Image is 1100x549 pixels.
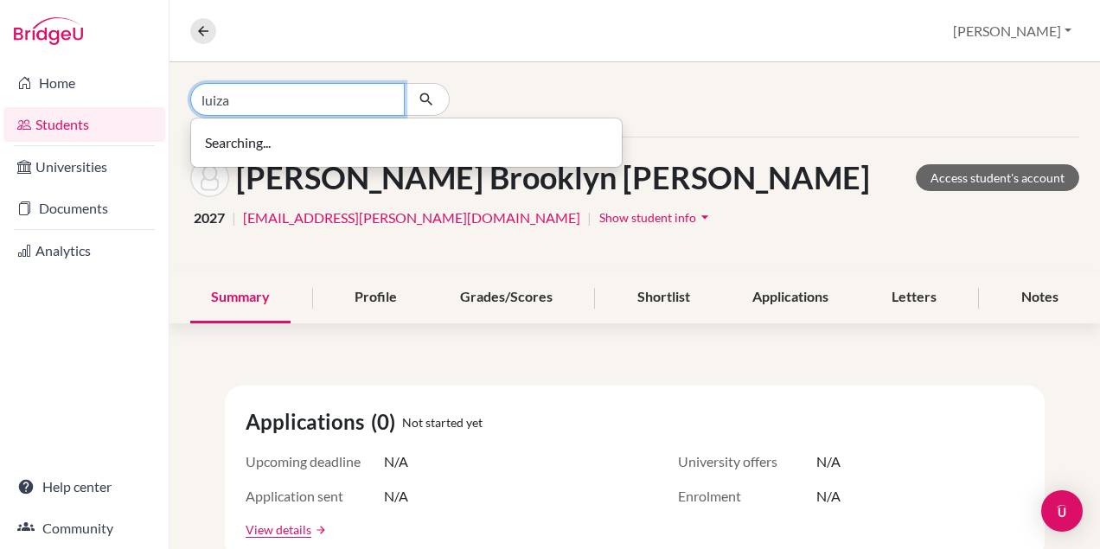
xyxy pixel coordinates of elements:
[816,451,841,472] span: N/A
[205,132,608,153] p: Searching...
[439,272,573,323] div: Grades/Scores
[3,150,165,184] a: Universities
[334,272,418,323] div: Profile
[190,83,405,116] input: Find student by name...
[246,406,371,437] span: Applications
[3,107,165,142] a: Students
[246,520,311,539] a: View details
[3,233,165,268] a: Analytics
[190,272,291,323] div: Summary
[311,524,327,536] a: arrow_forward
[678,486,816,507] span: Enrolment
[246,451,384,472] span: Upcoming deadline
[371,406,402,437] span: (0)
[3,511,165,546] a: Community
[916,164,1079,191] a: Access student's account
[232,207,236,228] span: |
[243,207,580,228] a: [EMAIL_ADDRESS][PERSON_NAME][DOMAIN_NAME]
[599,210,696,225] span: Show student info
[871,272,957,323] div: Letters
[598,204,714,231] button: Show student infoarrow_drop_down
[1041,490,1083,532] div: Open Intercom Messenger
[617,272,711,323] div: Shortlist
[3,66,165,100] a: Home
[194,207,225,228] span: 2027
[1001,272,1079,323] div: Notes
[402,413,483,431] span: Not started yet
[14,17,83,45] img: Bridge-U
[732,272,849,323] div: Applications
[587,207,592,228] span: |
[384,486,408,507] span: N/A
[696,208,713,226] i: arrow_drop_down
[246,486,384,507] span: Application sent
[945,15,1079,48] button: [PERSON_NAME]
[816,486,841,507] span: N/A
[3,469,165,504] a: Help center
[3,191,165,226] a: Documents
[190,158,229,197] img: Chase Brooklyn Munson Mason's avatar
[384,451,408,472] span: N/A
[236,159,870,196] h1: [PERSON_NAME] Brooklyn [PERSON_NAME]
[678,451,816,472] span: University offers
